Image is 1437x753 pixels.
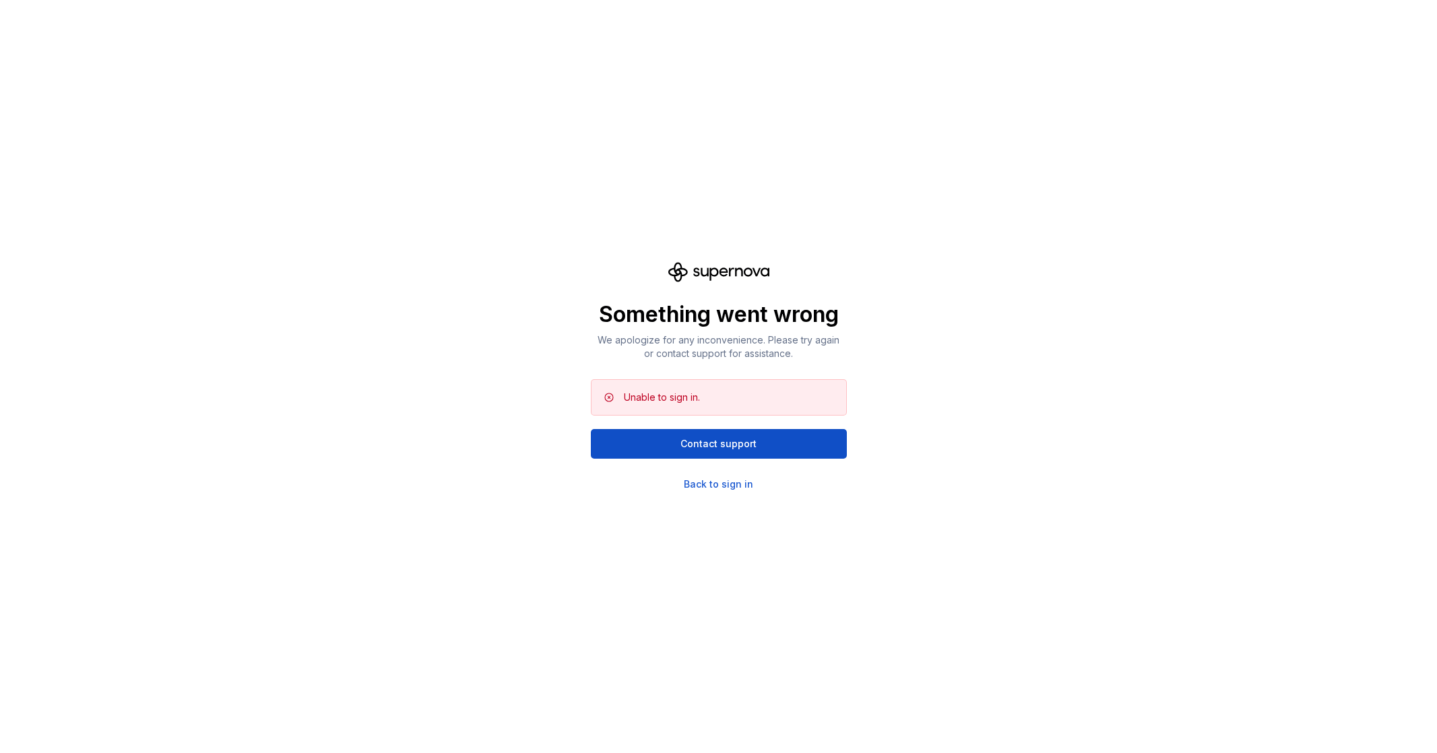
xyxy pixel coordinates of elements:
[591,333,847,360] p: We apologize for any inconvenience. Please try again or contact support for assistance.
[591,301,847,328] p: Something went wrong
[591,429,847,459] button: Contact support
[624,391,700,404] div: Unable to sign in.
[680,437,757,451] span: Contact support
[684,478,753,491] a: Back to sign in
